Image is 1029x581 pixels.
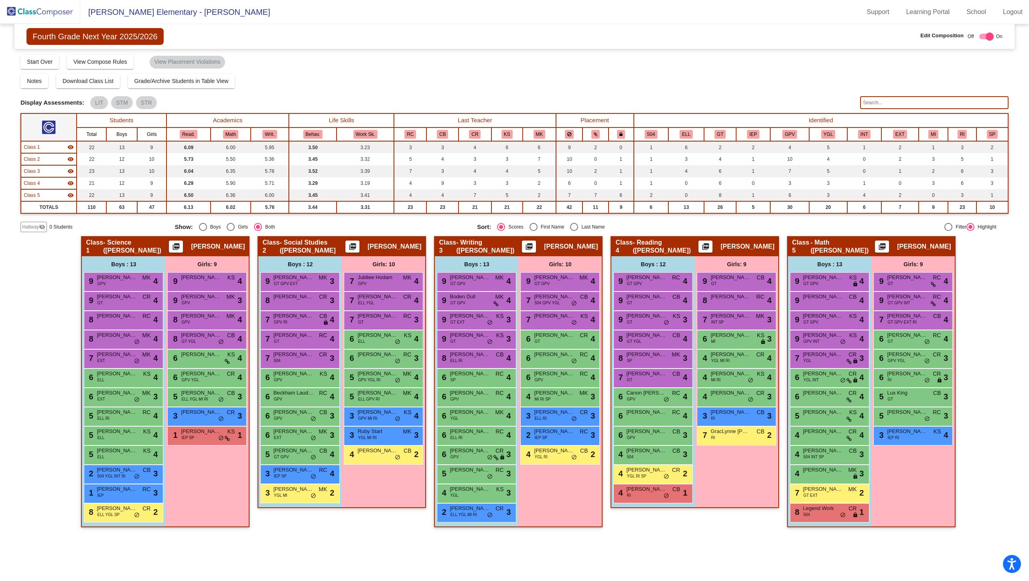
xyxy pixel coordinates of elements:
[919,141,948,153] td: 1
[211,153,251,165] td: 5.50
[668,141,704,153] td: 6
[166,141,211,153] td: 6.09
[668,201,704,213] td: 13
[847,128,881,141] th: Introvert
[556,177,583,189] td: 6
[847,141,881,153] td: 1
[997,6,1029,18] a: Logout
[24,156,40,163] span: Class 2
[21,201,77,213] td: TOTALS
[262,239,280,255] span: Class 2
[633,239,698,255] span: - Reading ([PERSON_NAME])
[459,128,491,141] th: Cassie Ross
[809,189,847,201] td: 3
[337,153,394,165] td: 3.32
[289,141,337,153] td: 3.50
[948,153,976,165] td: 5
[367,243,421,251] span: [PERSON_NAME]
[976,201,1008,213] td: 10
[166,153,211,165] td: 5.73
[90,96,108,109] mat-chip: LIT
[858,130,871,139] button: INT
[634,165,669,177] td: 1
[518,256,602,272] div: Girls: 10
[337,177,394,189] td: 3.19
[897,243,951,251] span: [PERSON_NAME]
[22,223,39,231] span: Hallway
[137,189,166,201] td: 9
[582,201,609,213] td: 11
[847,177,881,189] td: 1
[262,223,275,231] div: Both
[704,189,736,201] td: 8
[21,141,77,153] td: Nicky Ryan - Science (Ryan)
[191,243,245,251] span: [PERSON_NAME]
[258,256,342,272] div: Boys : 12
[211,177,251,189] td: 5.90
[337,201,394,213] td: 3.31
[556,189,583,201] td: 7
[106,189,137,201] td: 13
[861,6,896,18] a: Support
[20,99,84,106] span: Display Assessments:
[394,165,426,177] td: 7
[342,256,425,272] div: Girls: 10
[704,201,736,213] td: 26
[578,223,605,231] div: Last Name
[80,6,270,18] span: [PERSON_NAME] Elementary - [PERSON_NAME]
[477,223,773,231] mat-radio-group: Select an option
[289,177,337,189] td: 3.29
[522,241,536,253] button: Print Students Details
[948,189,976,201] td: 3
[137,153,166,165] td: 10
[634,113,1008,128] th: Identified
[634,189,669,201] td: 2
[668,177,704,189] td: 0
[49,223,72,231] span: 0 Students
[609,177,634,189] td: 1
[456,239,522,255] span: - Writing ([PERSON_NAME])
[704,177,736,189] td: 6
[736,128,770,141] th: Individualized Education Plan
[609,189,634,201] td: 6
[21,189,77,201] td: Selena Kyzer - Math (Kyzer)
[698,241,712,253] button: Print Students Details
[919,153,948,165] td: 3
[634,153,669,165] td: 1
[67,156,74,162] mat-icon: visibility
[582,128,609,141] th: Keep with students
[668,165,704,177] td: 4
[439,239,456,255] span: Class 3
[809,128,847,141] th: Young for grade level
[634,141,669,153] td: 1
[881,165,919,177] td: 1
[900,6,956,18] a: Learning Portal
[77,153,106,165] td: 22
[958,130,967,139] button: RI
[251,141,289,153] td: 5.95
[556,113,634,128] th: Placement
[348,243,357,254] mat-icon: picture_as_pdf
[289,153,337,165] td: 3.45
[337,165,394,177] td: 3.39
[501,130,513,139] button: KS
[704,141,736,153] td: 2
[337,189,394,201] td: 3.41
[809,165,847,177] td: 5
[136,96,157,109] mat-chip: STR
[976,177,1008,189] td: 3
[736,153,770,165] td: 1
[20,55,59,69] button: Start Over
[875,241,889,253] button: Print Students Details
[106,153,137,165] td: 12
[645,130,658,139] button: 504
[847,189,881,201] td: 4
[524,243,534,254] mat-icon: picture_as_pdf
[77,165,106,177] td: 23
[523,165,556,177] td: 5
[523,128,556,141] th: Meridee Kibbe
[523,141,556,153] td: 6
[426,128,459,141] th: Carly Baxter
[67,192,74,198] mat-icon: visibility
[111,96,133,109] mat-chip: STM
